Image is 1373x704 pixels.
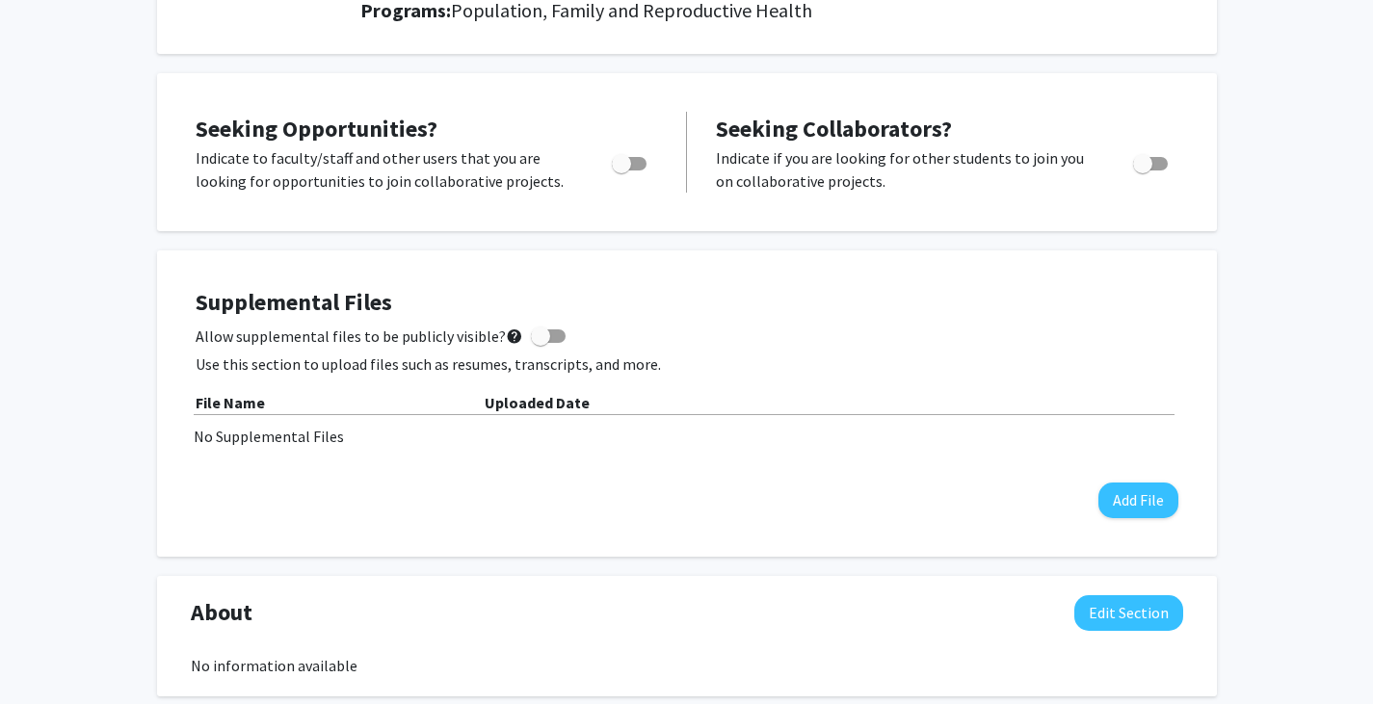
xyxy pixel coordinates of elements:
[1074,595,1183,631] button: Edit About
[1098,482,1178,518] button: Add File
[196,352,1178,376] p: Use this section to upload files such as resumes, transcripts, and more.
[716,146,1096,193] p: Indicate if you are looking for other students to join you on collaborative projects.
[14,617,82,690] iframe: Chat
[604,146,657,175] div: Toggle
[191,595,252,630] span: About
[196,146,575,193] p: Indicate to faculty/staff and other users that you are looking for opportunities to join collabor...
[196,114,437,143] span: Seeking Opportunities?
[196,393,265,412] b: File Name
[191,654,1183,677] div: No information available
[716,114,952,143] span: Seeking Collaborators?
[196,325,523,348] span: Allow supplemental files to be publicly visible?
[506,325,523,348] mat-icon: help
[196,289,1178,317] h4: Supplemental Files
[1125,146,1178,175] div: Toggle
[485,393,590,412] b: Uploaded Date
[194,425,1180,448] div: No Supplemental Files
